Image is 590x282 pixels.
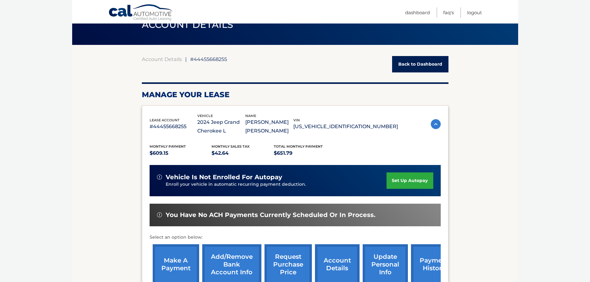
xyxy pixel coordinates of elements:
[274,149,336,158] p: $651.79
[150,118,180,122] span: lease account
[212,144,250,149] span: Monthly sales Tax
[467,7,482,18] a: Logout
[150,144,186,149] span: Monthly Payment
[157,212,162,217] img: alert-white.svg
[150,234,441,241] p: Select an option below:
[293,118,300,122] span: vin
[185,56,187,62] span: |
[108,4,173,22] a: Cal Automotive
[166,173,282,181] span: vehicle is not enrolled for autopay
[142,56,182,62] a: Account Details
[245,118,293,135] p: [PERSON_NAME] [PERSON_NAME]
[405,7,430,18] a: Dashboard
[157,175,162,180] img: alert-white.svg
[293,122,398,131] p: [US_VEHICLE_IDENTIFICATION_NUMBER]
[212,149,274,158] p: $42.64
[142,19,234,30] span: ACCOUNT DETAILS
[245,114,256,118] span: name
[197,118,245,135] p: 2024 Jeep Grand Cherokee L
[190,56,227,62] span: #44455668255
[197,114,213,118] span: vehicle
[387,172,433,189] a: set up autopay
[431,119,441,129] img: accordion-active.svg
[166,211,375,219] span: You have no ACH payments currently scheduled or in process.
[443,7,454,18] a: FAQ's
[166,181,387,188] p: Enroll your vehicle in automatic recurring payment deduction.
[142,90,448,99] h2: Manage Your Lease
[150,122,198,131] p: #44455668255
[150,149,212,158] p: $609.15
[274,144,323,149] span: Total Monthly Payment
[392,56,448,72] a: Back to Dashboard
